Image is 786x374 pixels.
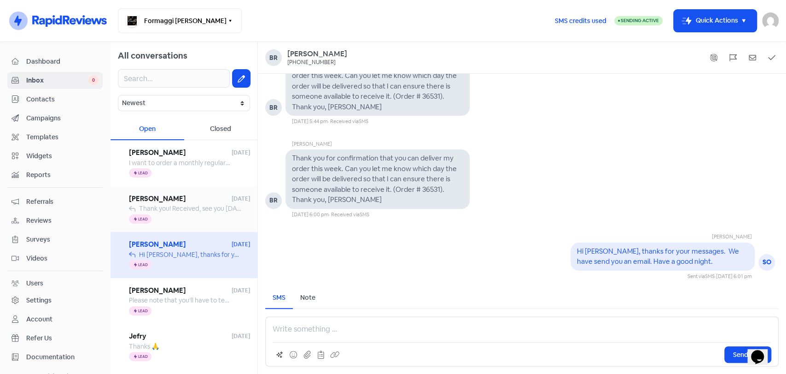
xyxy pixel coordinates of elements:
span: I want to order a monthly regular cheese and wine delivery for my brother in [GEOGRAPHIC_DATA]. H... [129,159,494,167]
a: Reports [7,166,103,184]
span: Templates [26,132,99,142]
span: Jefry [129,331,232,342]
iframe: chat widget [747,337,777,365]
span: Inbox [26,76,88,85]
div: Note [300,293,315,303]
div: BR [265,99,282,116]
span: Sending Active [621,18,659,24]
a: Templates [7,129,103,146]
span: Refer Us [26,333,99,343]
span: SMS credits used [555,16,606,26]
span: Thanks 🙏 [129,342,159,350]
a: Contacts [7,91,103,108]
span: Reviews [26,216,99,226]
span: Reports [26,170,99,180]
span: Lead [138,263,148,267]
span: Referrals [26,197,99,207]
span: All conversations [118,50,187,61]
a: Settings [7,292,103,309]
div: SO [758,254,775,271]
div: Open [111,119,184,140]
button: Quick Actions [674,10,757,32]
a: SMS credits used [547,15,614,25]
span: [PERSON_NAME] [129,239,232,250]
div: SMS [273,293,285,303]
span: Hi [PERSON_NAME], thanks for your messages. We have send you an email. Have a good night. [139,250,415,259]
span: Send SMS [733,350,763,360]
a: Surveys [7,231,103,248]
a: Users [7,275,103,292]
button: Send SMS [724,346,771,363]
span: Contacts [26,95,99,104]
span: Lead [138,217,148,221]
button: Mark as unread [745,51,759,65]
span: [DATE] [232,195,250,203]
span: Surveys [26,235,99,244]
span: Lead [138,355,148,358]
img: User [762,12,779,29]
span: Dashboard [26,57,99,66]
div: Users [26,279,43,288]
span: [DATE] [232,286,250,295]
a: Campaigns [7,110,103,127]
span: Thank you! Received, see you [DATE] [139,204,247,213]
span: Lead [138,309,148,313]
a: [PERSON_NAME] [287,49,347,59]
a: Dashboard [7,53,103,70]
span: Videos [26,254,99,263]
a: Sending Active [614,15,663,26]
div: Br [265,49,282,66]
span: SMS [360,211,369,218]
div: [DATE] 6:01 pm [716,273,752,280]
div: · Received via [329,211,369,219]
span: Lead [138,171,148,175]
div: BR [265,192,282,209]
span: SMS [359,118,368,125]
pre: Thank you for confirmation that you can deliver my order this week. Can you let me know which day... [292,154,458,204]
span: [PERSON_NAME] [129,194,232,204]
span: [DATE] [232,148,250,157]
span: Documentation [26,352,99,362]
a: Videos [7,250,103,267]
div: Closed [184,119,258,140]
button: Show system messages [707,51,721,65]
span: 0 [88,76,99,85]
pre: Thank you for confirmation that you can deliver my order this week. Can you let me know which day... [292,61,458,111]
div: [PHONE_NUMBER] [287,59,336,66]
span: [DATE] [232,240,250,249]
pre: Hi [PERSON_NAME], thanks for your messages. We have send you an email. Have a good night. [577,247,740,266]
a: Documentation [7,349,103,366]
div: [PERSON_NAME] [597,233,752,243]
div: [DATE] 5:44 pm [292,118,328,125]
div: Account [26,315,52,324]
a: Inbox 0 [7,72,103,89]
span: Sent via · [687,273,716,279]
button: Mark as closed [765,51,779,65]
span: Campaigns [26,113,99,123]
div: · Received via [328,118,368,125]
span: [DATE] [232,332,250,340]
div: [PERSON_NAME] [292,140,470,150]
span: Please note that you’ll have to text the above number via whatsapp. Please, do you sell unsalted ... [129,296,564,304]
span: SMS [705,273,715,279]
a: Widgets [7,148,103,165]
span: [PERSON_NAME] [129,285,232,296]
button: Formaggi [PERSON_NAME] [118,8,242,33]
a: Refer Us [7,330,103,347]
span: [PERSON_NAME] [129,148,232,158]
a: Account [7,311,103,328]
span: Widgets [26,151,99,161]
input: Search... [118,69,230,88]
button: Flag conversation [726,51,740,65]
div: Settings [26,296,52,305]
div: [DATE] 6:00 pm [292,211,329,219]
a: Reviews [7,212,103,229]
a: Referrals [7,193,103,210]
